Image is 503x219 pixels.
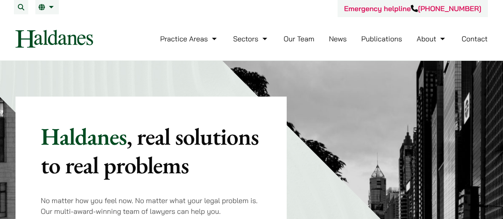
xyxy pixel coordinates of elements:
a: Emergency helpline[PHONE_NUMBER] [344,4,481,13]
a: Sectors [233,34,269,43]
a: About [417,34,447,43]
p: No matter how you feel now. No matter what your legal problem is. Our multi-award-winning team of... [41,195,262,217]
p: Haldanes [41,122,262,179]
a: News [329,34,347,43]
a: EN [39,4,56,10]
a: Practice Areas [160,34,219,43]
mark: , real solutions to real problems [41,121,259,180]
a: Publications [361,34,402,43]
a: Our Team [284,34,314,43]
img: Logo of Haldanes [16,30,93,48]
a: Contact [462,34,488,43]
